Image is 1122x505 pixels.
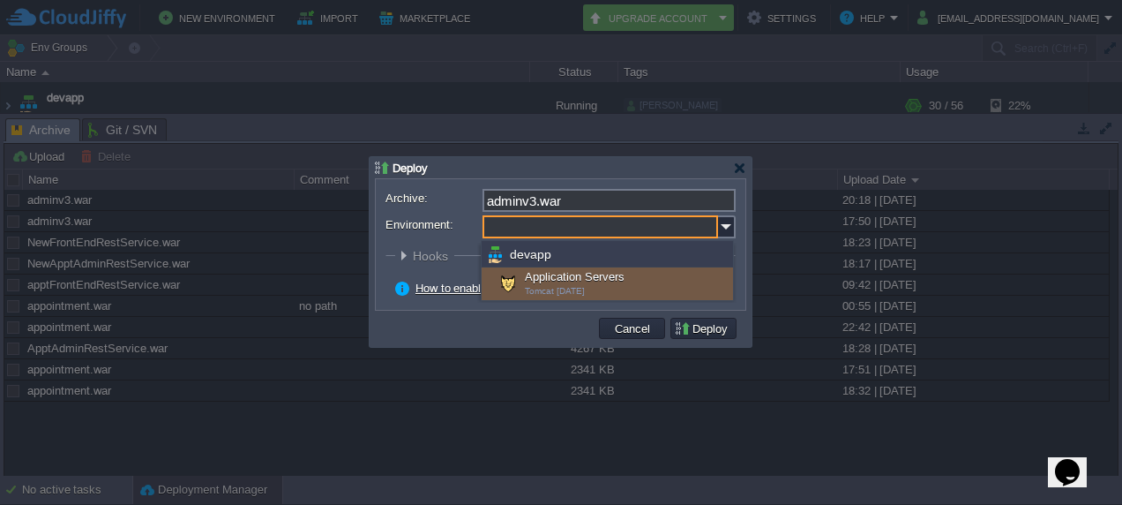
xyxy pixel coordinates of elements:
[482,241,733,268] div: devapp
[385,215,481,234] label: Environment:
[393,162,428,175] span: Deploy
[482,268,733,301] div: Application Servers
[415,282,627,295] a: How to enable zero-downtime deployment
[385,189,481,207] label: Archive:
[674,320,733,336] button: Deploy
[525,286,585,296] span: Tomcat [DATE]
[610,320,655,336] button: Cancel
[413,249,453,263] span: Hooks
[1048,434,1104,487] iframe: chat widget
